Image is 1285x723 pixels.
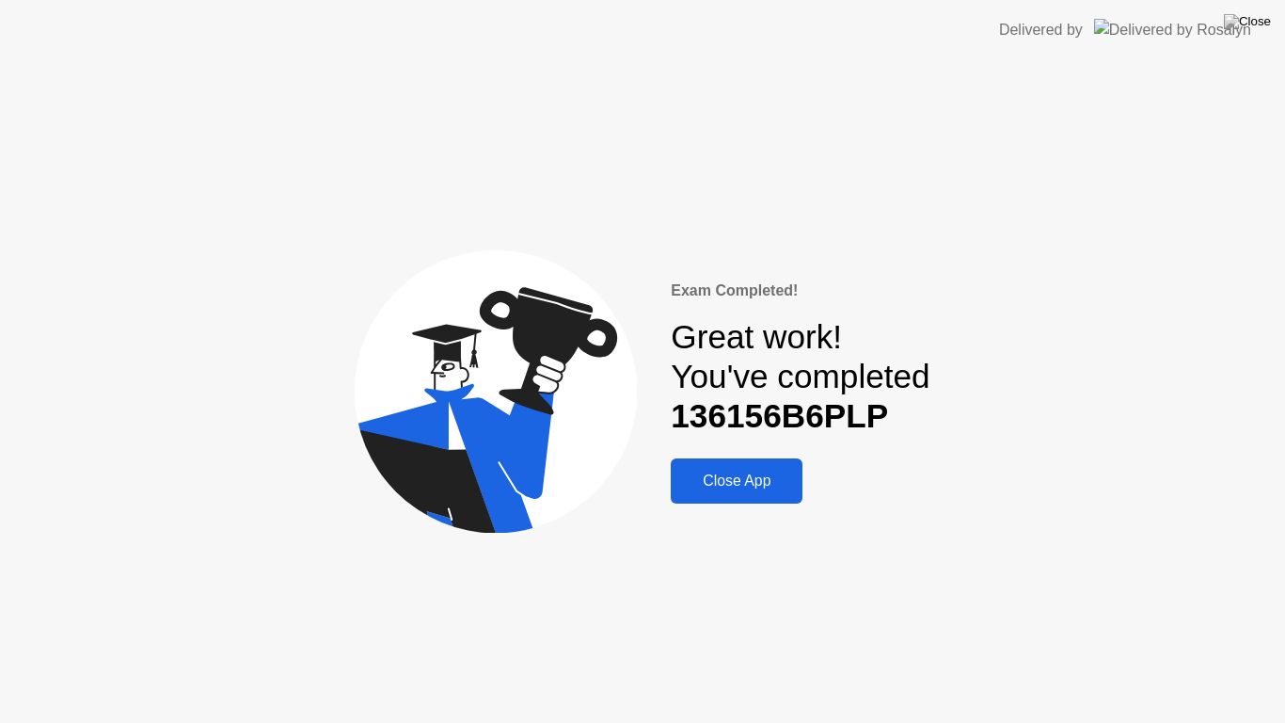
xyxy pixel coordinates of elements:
img: Close [1224,14,1271,29]
div: Close App [676,473,797,490]
button: Close App [671,458,802,504]
div: Exam Completed! [671,280,929,302]
div: Great work! You've completed [671,317,929,437]
div: Delivered by [999,19,1083,41]
img: Delivered by Rosalyn [1094,19,1251,40]
b: 136156B6PLP [671,397,888,434]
